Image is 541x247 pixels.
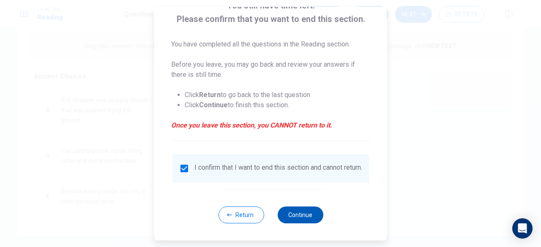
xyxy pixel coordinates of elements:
[194,163,362,174] div: I confirm that I want to end this section and cannot return.
[171,39,370,49] p: You have completed all the questions in the Reading section.
[185,90,370,100] li: Click to go back to the last question
[185,100,370,110] li: Click to finish this section.
[218,206,264,223] button: Return
[512,218,533,239] div: Open Intercom Messenger
[199,91,221,99] strong: Return
[199,101,228,109] strong: Continue
[171,120,370,130] em: Once you leave this section, you CANNOT return to it.
[277,206,323,223] button: Continue
[171,60,370,80] p: Before you leave, you may go back and review your answers if there is still time.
